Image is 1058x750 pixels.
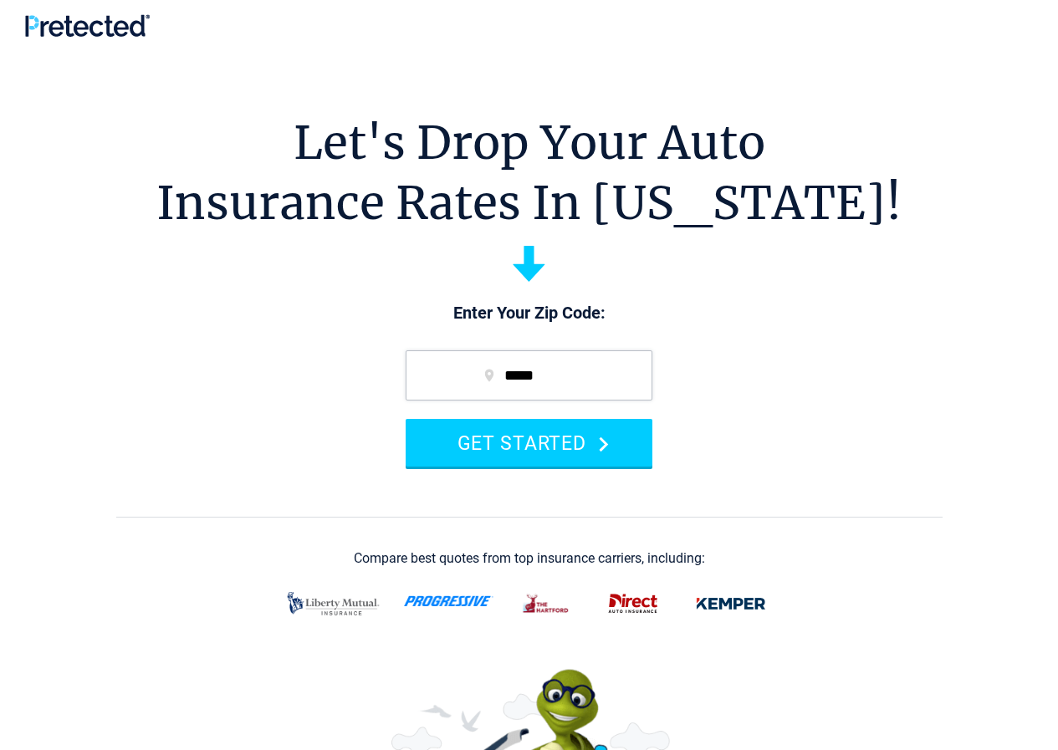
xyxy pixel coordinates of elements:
[687,586,775,621] img: kemper
[156,113,902,233] h1: Let's Drop Your Auto Insurance Rates In [US_STATE]!
[514,586,580,621] img: thehartford
[404,595,493,607] img: progressive
[354,551,705,566] div: Compare best quotes from top insurance carriers, including:
[600,586,667,621] img: direct
[406,350,652,401] input: zip code
[25,14,150,37] img: Pretected Logo
[406,419,652,467] button: GET STARTED
[389,302,669,325] p: Enter Your Zip Code:
[283,584,384,624] img: liberty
